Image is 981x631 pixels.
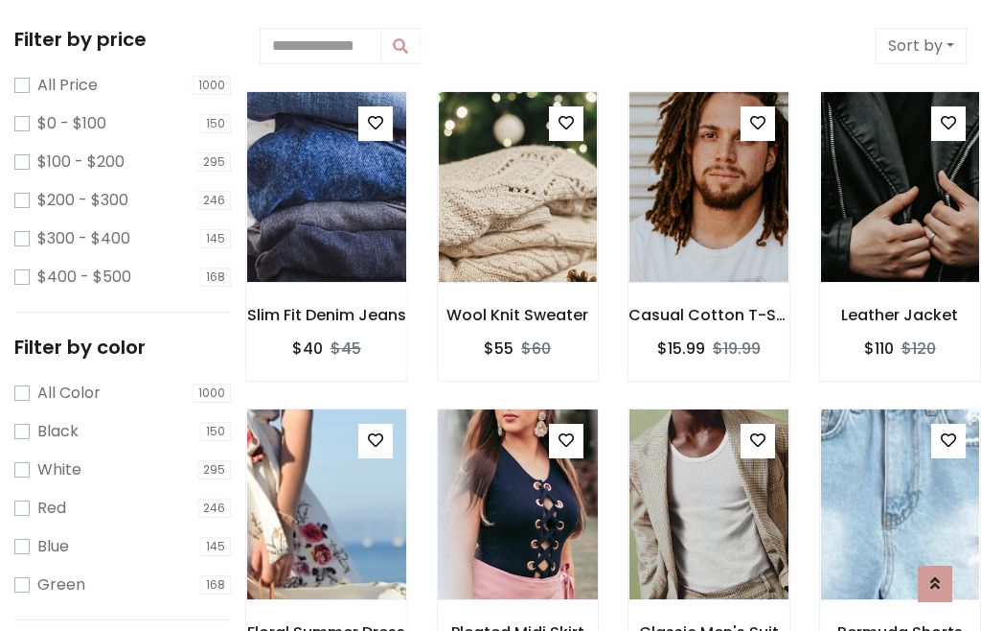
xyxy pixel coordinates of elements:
h6: $40 [292,339,323,358]
span: 1000 [193,76,231,95]
label: Black [37,420,79,443]
del: $45 [331,338,361,360]
h6: $110 [864,339,894,358]
span: 295 [197,152,231,172]
h6: $55 [484,339,513,358]
label: $100 - $200 [37,151,125,174]
label: $0 - $100 [37,112,106,135]
span: 246 [197,191,231,210]
label: All Price [37,74,98,97]
span: 295 [197,460,231,479]
label: All Color [37,382,101,405]
label: Red [37,497,66,520]
h6: Leather Jacket [820,306,981,324]
h6: Casual Cotton T-Shirt [628,306,789,324]
span: 168 [200,268,231,287]
h5: Filter by price [14,28,231,51]
h6: Wool Knit Sweater [438,306,599,324]
label: $400 - $500 [37,266,131,289]
label: $200 - $300 [37,189,128,212]
span: 1000 [193,384,231,403]
span: 150 [200,114,231,133]
h5: Filter by color [14,336,231,359]
span: 145 [200,537,231,556]
label: Blue [37,535,69,558]
label: $300 - $400 [37,227,130,250]
button: Sort by [876,28,967,64]
del: $120 [901,338,936,360]
span: 145 [200,229,231,248]
span: 246 [197,499,231,518]
span: 150 [200,422,231,441]
del: $60 [521,338,551,360]
del: $19.99 [713,338,761,360]
h6: Slim Fit Denim Jeans [246,306,407,324]
span: 168 [200,575,231,595]
label: Green [37,573,85,596]
label: White [37,458,81,481]
h6: $15.99 [657,339,705,358]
